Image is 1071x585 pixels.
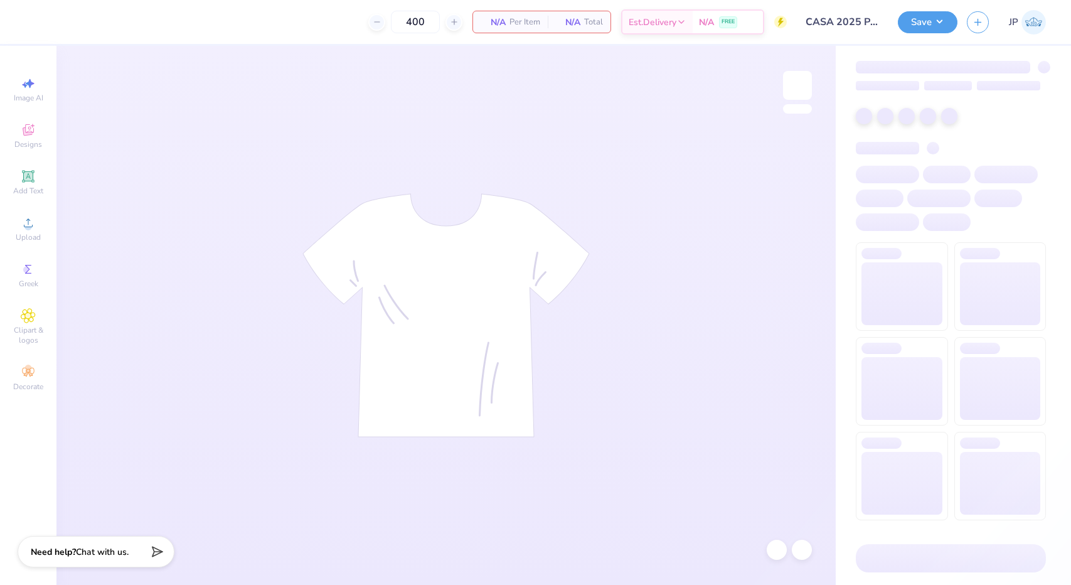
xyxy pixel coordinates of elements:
span: Image AI [14,93,43,103]
button: Save [898,11,957,33]
span: JP [1009,15,1018,30]
span: Per Item [509,16,540,29]
span: Decorate [13,382,43,392]
span: Clipart & logos [6,325,50,345]
span: N/A [481,16,506,29]
span: FREE [722,18,735,26]
input: – – [391,11,440,33]
span: Est. Delivery [629,16,676,29]
span: N/A [555,16,580,29]
input: Untitled Design [796,9,888,35]
span: Total [584,16,603,29]
span: Designs [14,139,42,149]
span: Upload [16,232,41,242]
a: JP [1009,10,1046,35]
span: Add Text [13,186,43,196]
img: Jojo Pawlow [1021,10,1046,35]
span: Greek [19,279,38,289]
span: N/A [699,16,714,29]
span: Chat with us. [76,546,129,558]
strong: Need help? [31,546,76,558]
img: tee-skeleton.svg [302,193,590,437]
